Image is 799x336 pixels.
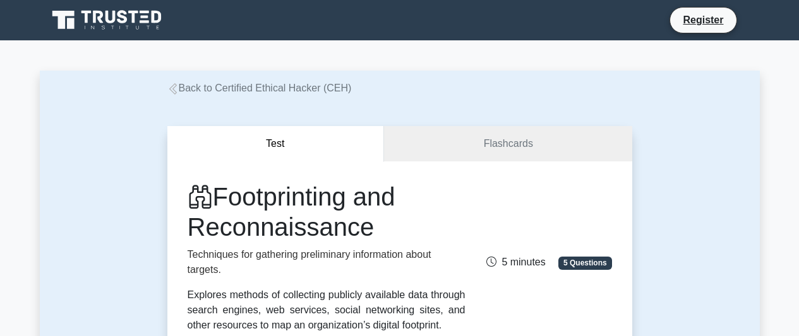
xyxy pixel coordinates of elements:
h1: Footprinting and Reconnaissance [188,182,466,242]
p: Techniques for gathering preliminary information about targets. [188,247,466,277]
span: 5 Questions [558,257,611,269]
button: Test [167,126,385,162]
a: Register [675,12,731,28]
a: Back to Certified Ethical Hacker (CEH) [167,83,352,93]
div: Explores methods of collecting publicly available data through search engines, web services, soci... [188,287,466,333]
a: Flashcards [384,126,632,162]
span: 5 minutes [486,257,545,267]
